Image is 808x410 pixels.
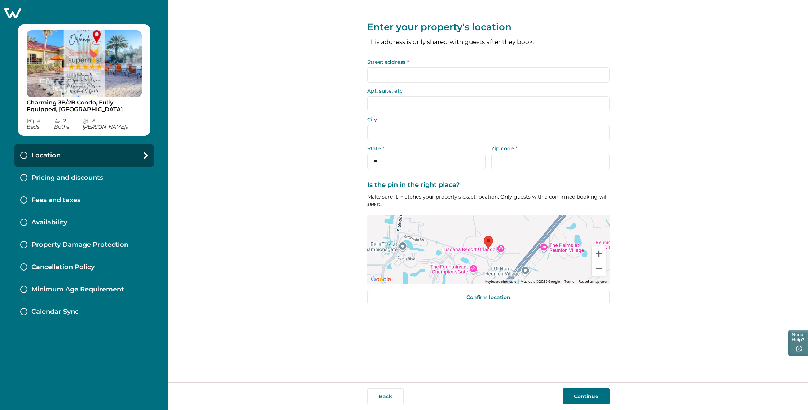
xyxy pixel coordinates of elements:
[367,22,610,33] p: Enter your property's location
[592,246,606,261] button: Zoom in
[367,146,481,151] label: State
[592,261,606,276] button: Zoom out
[31,219,67,227] p: Availability
[564,280,574,284] a: Terms (opens in new tab)
[27,118,54,130] p: 4 Bed s
[521,280,560,284] span: Map data ©2025 Google
[367,181,605,189] label: Is the pin in the right place?
[579,280,607,284] a: Report a map error
[491,146,605,151] label: Zip code
[31,196,80,204] p: Fees and taxes
[54,118,83,130] p: 2 Bath s
[367,88,605,93] label: Apt, suite, etc
[83,118,142,130] p: 8 [PERSON_NAME] s
[369,275,393,284] img: Google
[367,290,610,304] button: Confirm location
[27,30,142,97] img: propertyImage_Charming 3B/2B Condo, Fully Equipped, Near Disney
[485,279,516,284] button: Keyboard shortcuts
[563,388,610,404] button: Continue
[367,39,610,45] p: This address is only shared with guests after they book.
[367,59,605,64] label: Street address
[31,286,124,294] p: Minimum Age Requirement
[31,174,103,182] p: Pricing and discounts
[31,152,61,160] p: Location
[27,99,142,113] p: Charming 3B/2B Condo, Fully Equipped, [GEOGRAPHIC_DATA]
[367,388,404,404] button: Back
[31,263,95,271] p: Cancellation Policy
[367,193,610,208] p: Make sure it matches your property’s exact location. Only guests with a confirmed booking will se...
[367,117,605,122] label: City
[369,275,393,284] a: Open this area in Google Maps (opens a new window)
[31,308,79,316] p: Calendar Sync
[31,241,128,249] p: Property Damage Protection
